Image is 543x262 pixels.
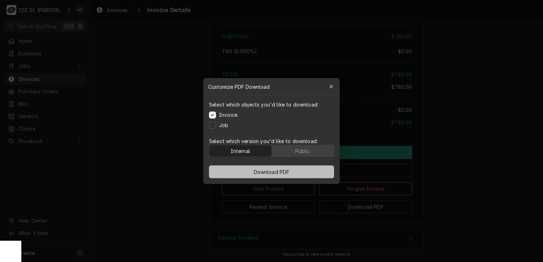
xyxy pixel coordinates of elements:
[219,111,237,119] label: Invoice
[209,165,334,178] button: Download PDF
[231,147,250,155] div: Internal
[203,78,340,95] div: Customize PDF Download
[295,147,310,155] div: Public
[219,121,228,129] label: Job
[209,137,334,145] p: Select which version you'd like to download:
[209,101,318,108] p: Select which objects you'd like to download:
[252,168,291,176] span: Download PDF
